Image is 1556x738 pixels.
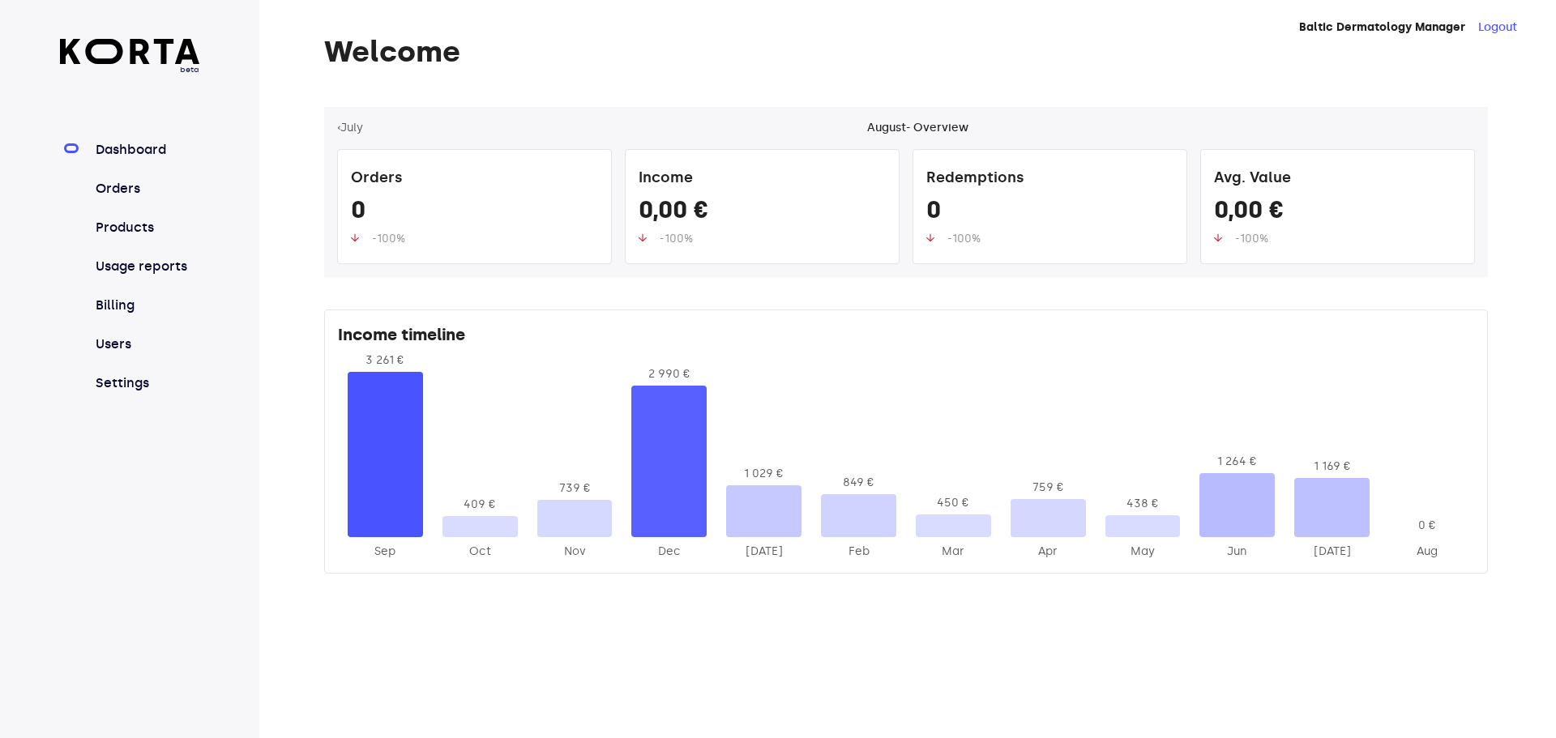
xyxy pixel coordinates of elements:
[1011,544,1086,560] div: 2025-Apr
[348,544,423,560] div: 2024-Sep
[1214,163,1461,195] div: Avg. Value
[1294,459,1370,475] div: 1 169 €
[348,352,423,369] div: 3 261 €
[537,544,613,560] div: 2024-Nov
[821,475,896,491] div: 849 €
[631,544,707,560] div: 2024-Dec
[660,232,693,245] span: -100%
[1214,195,1461,231] div: 0,00 €
[821,544,896,560] div: 2025-Feb
[351,195,598,231] div: 0
[726,544,802,560] div: 2025-Jan
[1199,544,1275,560] div: 2025-Jun
[442,497,518,513] div: 409 €
[631,366,707,382] div: 2 990 €
[372,232,405,245] span: -100%
[639,195,886,231] div: 0,00 €
[442,544,518,560] div: 2024-Oct
[60,39,200,75] a: beta
[351,233,359,242] img: up
[60,64,200,75] span: beta
[92,140,200,160] a: Dashboard
[926,233,934,242] img: up
[926,195,1173,231] div: 0
[1389,518,1464,534] div: 0 €
[324,36,1488,68] h1: Welcome
[60,39,200,64] img: Korta
[537,480,613,497] div: 739 €
[1235,232,1268,245] span: -100%
[1105,496,1181,512] div: 438 €
[639,233,647,242] img: up
[916,495,991,511] div: 450 €
[1299,20,1465,34] strong: Baltic Dermatology Manager
[1294,544,1370,560] div: 2025-Jul
[92,296,200,315] a: Billing
[1105,544,1181,560] div: 2025-May
[926,163,1173,195] div: Redemptions
[916,544,991,560] div: 2025-Mar
[1389,544,1464,560] div: 2025-Aug
[92,179,200,198] a: Orders
[92,257,200,276] a: Usage reports
[726,466,802,482] div: 1 029 €
[1199,454,1275,470] div: 1 264 €
[947,232,981,245] span: -100%
[867,120,968,136] div: August - Overview
[337,120,363,136] button: ‹July
[92,218,200,237] a: Products
[338,323,1474,352] div: Income timeline
[1011,480,1086,496] div: 759 €
[639,163,886,195] div: Income
[92,373,200,393] a: Settings
[351,163,598,195] div: Orders
[1214,233,1222,242] img: up
[1478,19,1517,36] button: Logout
[92,335,200,354] a: Users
